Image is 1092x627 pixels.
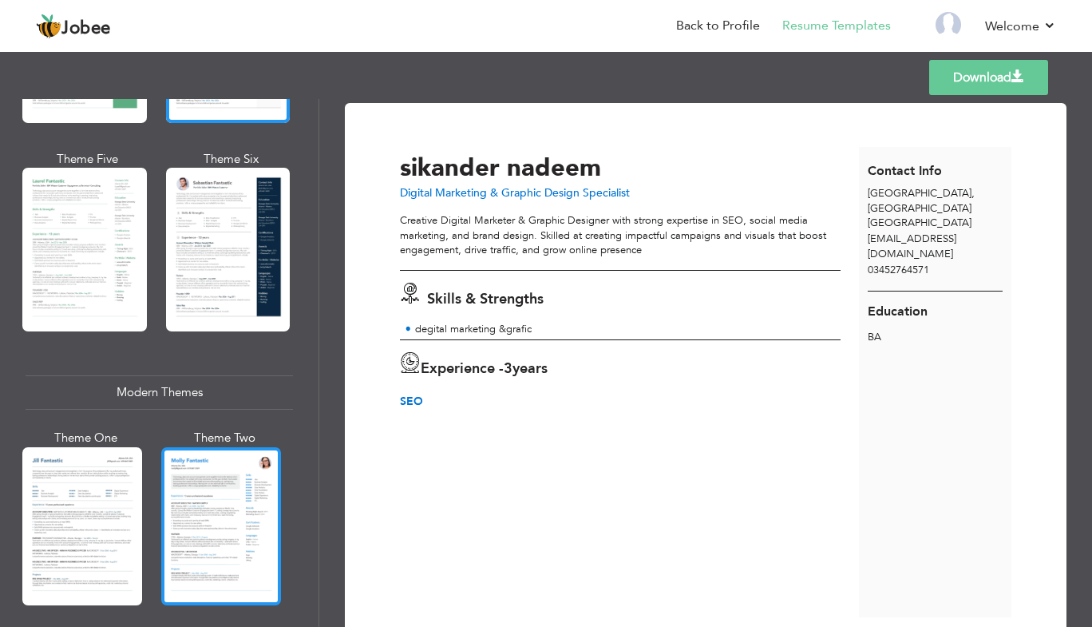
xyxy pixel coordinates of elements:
a: Jobee [36,14,111,39]
span: 03452764571 [868,263,929,277]
div: Theme Five [26,151,150,168]
span: Digital Marketing & Graphic Design Specialist [400,185,630,200]
a: Back to Profile [676,17,760,35]
span: SEO [400,394,423,409]
div: Theme One [26,430,145,446]
span: sikander [400,151,500,185]
div: [GEOGRAPHIC_DATA] [859,186,1012,231]
a: Download [929,60,1048,95]
span: Experience - [421,359,504,379]
span: [GEOGRAPHIC_DATA] [868,186,971,200]
label: years [504,359,548,379]
a: Welcome [985,17,1056,36]
img: jobee.io [36,14,61,39]
div: Theme Six [169,151,294,168]
span: BA [868,330,881,344]
span: nadeem [507,151,601,185]
span: , [971,186,975,200]
span: [GEOGRAPHIC_DATA] [868,216,971,230]
div: Modern Themes [26,375,293,410]
span: Jobee [61,20,111,38]
span: Education [868,303,928,320]
div: degital marketing &grafic [415,322,537,337]
span: Contact Info [868,162,942,180]
div: Theme Two [164,430,284,446]
div: Creative Digital Marketer & Graphic Designer with strong expertise in SEO, social media marketing... [400,213,841,258]
span: Skills & Strengths [427,289,544,309]
a: Resume Templates [782,17,891,35]
img: Profile Img [936,12,961,38]
span: [EMAIL_ADDRESS][DOMAIN_NAME] [868,232,956,261]
span: 3 [504,359,512,379]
